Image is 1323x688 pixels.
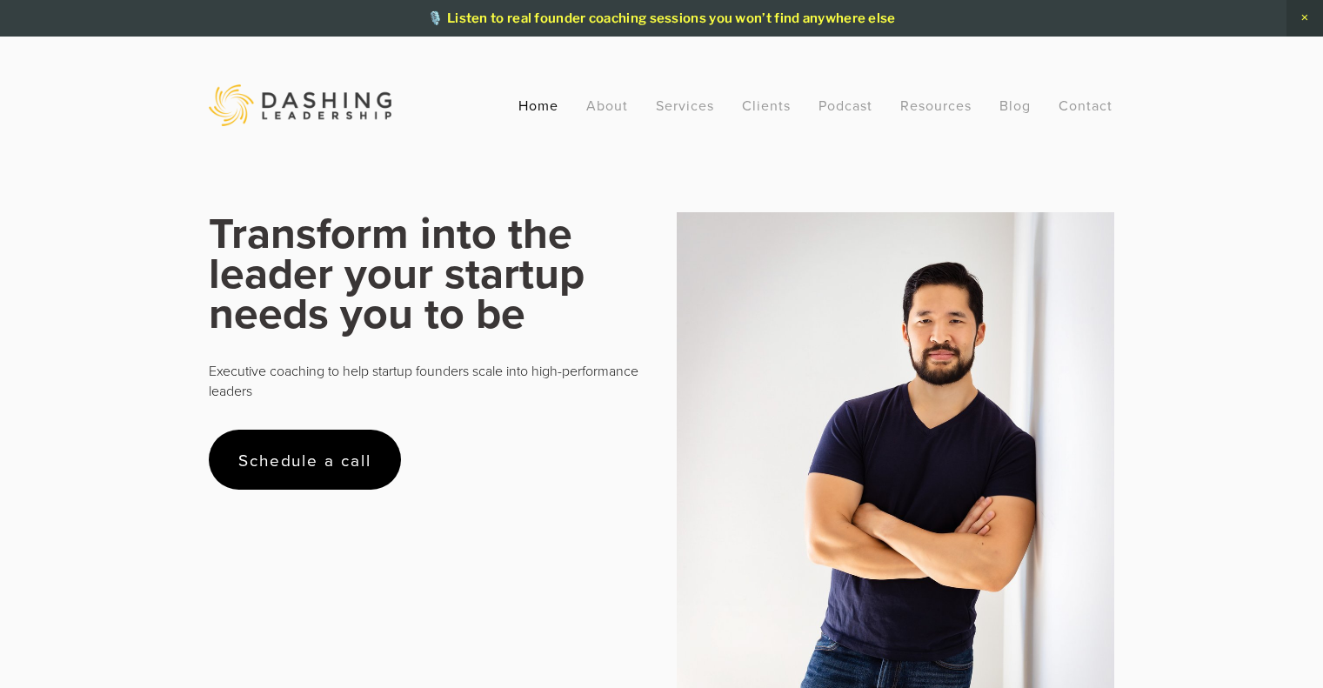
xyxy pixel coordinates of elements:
[586,90,628,121] a: About
[209,201,596,344] strong: Transform into the leader your startup needs you to be
[209,84,391,126] img: Dashing Leadership
[656,90,714,121] a: Services
[1059,90,1113,121] a: Contact
[742,90,791,121] a: Clients
[900,96,972,115] a: Resources
[819,90,872,121] a: Podcast
[999,90,1031,121] a: Blog
[518,90,558,121] a: Home
[209,430,401,490] a: Schedule a call
[209,361,647,400] p: Executive coaching to help startup founders scale into high-performance leaders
